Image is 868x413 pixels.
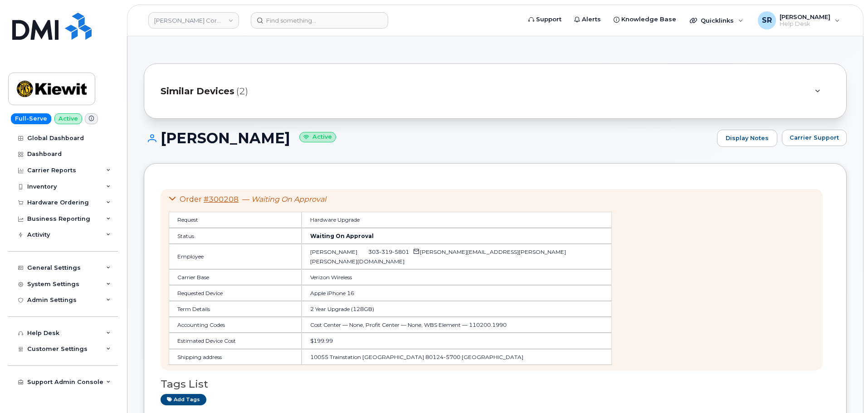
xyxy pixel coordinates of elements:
[302,212,612,228] td: Hardware Upgrade
[302,317,612,333] td: Cost Center — None, Profit Center — None, WBS Element — 110200.1990
[169,244,302,269] td: Employee
[251,195,326,204] em: Waiting On Approval
[242,195,326,204] span: —
[180,195,202,204] span: Order
[310,248,566,265] span: [PERSON_NAME][EMAIL_ADDRESS][PERSON_NAME][PERSON_NAME][DOMAIN_NAME]
[161,379,830,390] h3: Tags List
[169,285,302,301] td: Requested Device
[161,85,234,98] span: Similar Devices
[717,130,777,147] a: Display Notes
[169,212,302,228] td: Request
[310,248,357,255] span: [PERSON_NAME]
[169,333,302,349] td: Estimated Device Cost
[829,374,861,406] iframe: Messenger Launcher
[236,85,248,98] span: (2)
[368,248,409,255] span: 303
[169,349,302,365] td: Shipping address
[379,248,392,255] span: 319
[782,130,847,146] button: Carrier Support
[169,269,302,285] td: Carrier Base
[144,130,712,146] h1: [PERSON_NAME]
[302,285,612,301] td: Apple iPhone 16
[302,269,612,285] td: Verizon Wireless
[169,228,302,244] td: Status
[299,132,336,142] small: Active
[169,301,302,317] td: Term Details
[204,195,239,204] a: #300208
[302,228,612,244] td: Waiting On Approval
[790,133,839,142] span: Carrier Support
[302,301,612,317] td: 2 Year Upgrade (128GB)
[302,333,612,349] td: $199.99
[392,248,409,255] span: 5801
[169,317,302,333] td: Accounting Codes
[161,394,206,405] a: Add tags
[302,349,612,365] td: 10055 Trainstation [GEOGRAPHIC_DATA] 80124-5700 [GEOGRAPHIC_DATA]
